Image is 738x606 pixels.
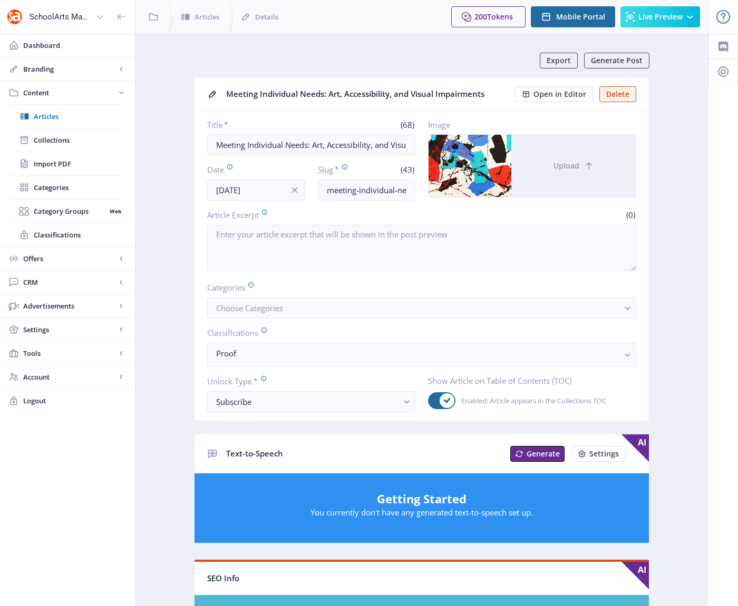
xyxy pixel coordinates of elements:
input: Publishing Date [207,180,305,201]
span: Dashboard [23,40,127,51]
input: this-is-how-a-slug-looks-like [318,180,416,201]
nb-badge: Web [106,206,124,216]
span: Classifications [34,230,124,240]
label: Classifications [207,327,628,339]
span: Generate [527,450,560,458]
a: Category GroupsWeb [11,200,124,223]
span: Advertisements [23,301,116,311]
button: Live Preview [620,6,700,27]
button: Settings [571,446,626,462]
img: properties.app_icon.png [6,8,23,25]
span: (0) [625,210,636,220]
span: Branding [23,64,116,74]
button: info [284,180,305,201]
label: Title [207,120,307,130]
label: Date [207,164,297,175]
label: Categories [207,282,628,293]
label: Show Article on Table of Contents (TOC) [428,375,628,386]
span: Details [255,12,278,22]
div: Subscribe [216,395,398,408]
span: Live Preview [638,13,683,21]
span: Enabled: Article appears in the Collections TOC [455,394,606,407]
span: Open in Editor [533,90,586,98]
span: Tools [23,348,116,359]
span: Mobile Portal [556,13,605,21]
button: Upload [511,135,636,197]
span: Text-to-Speech [226,448,283,459]
span: Offers [23,253,116,264]
span: Export [547,56,571,65]
h5: Getting Started [205,490,638,507]
span: (68) [399,120,415,130]
button: Subscribe [207,391,415,412]
button: Export [540,53,578,68]
p: You currently don't have any generated text-to-speech set up. [205,507,638,518]
button: Open in Editor [515,86,593,102]
span: Generate Post [591,56,643,65]
input: Type Article Title ... [207,134,415,155]
button: Delete [599,86,636,102]
span: Upload [553,162,579,170]
button: Choose Categories [207,297,636,319]
a: New page [504,446,565,462]
a: Articles [11,105,124,128]
nb-icon: info [289,185,300,195]
div: SchoolArts Magazine [30,5,92,28]
div: Meeting Individual Needs: Art, Accessibility, and Visual Impairments [226,86,509,102]
span: AI [622,562,649,589]
span: Categories [34,182,124,193]
button: Generate [510,446,565,462]
button: Proof [207,343,636,367]
a: Import PDF [11,152,124,175]
span: Account [23,372,116,382]
span: Settings [23,324,116,335]
span: Choose Categories [216,303,283,313]
a: New page [565,446,626,462]
span: Tokens [487,12,513,22]
span: Collections [34,135,124,145]
span: Articles [195,12,219,22]
label: Image [428,120,628,130]
span: AI [622,434,649,462]
nb-select-label: Proof [216,347,619,360]
label: Unlock Type [207,375,407,387]
span: Category Groups [34,206,106,216]
a: Categories [11,176,124,199]
label: Article Excerpt [207,209,417,221]
span: CRM [23,277,116,287]
label: Slug [318,164,363,175]
button: Generate Post [584,53,649,68]
span: Settings [589,450,619,458]
button: 200Tokens [451,6,526,27]
span: (43) [399,164,415,175]
a: Collections [11,128,124,152]
span: Articles [34,111,124,122]
span: Import PDF [34,158,124,169]
button: Mobile Portal [531,6,615,27]
span: Content [23,87,116,98]
a: Classifications [11,223,124,246]
app-collection-view: Text-to-Speech [194,434,649,544]
span: Logout [23,395,127,406]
